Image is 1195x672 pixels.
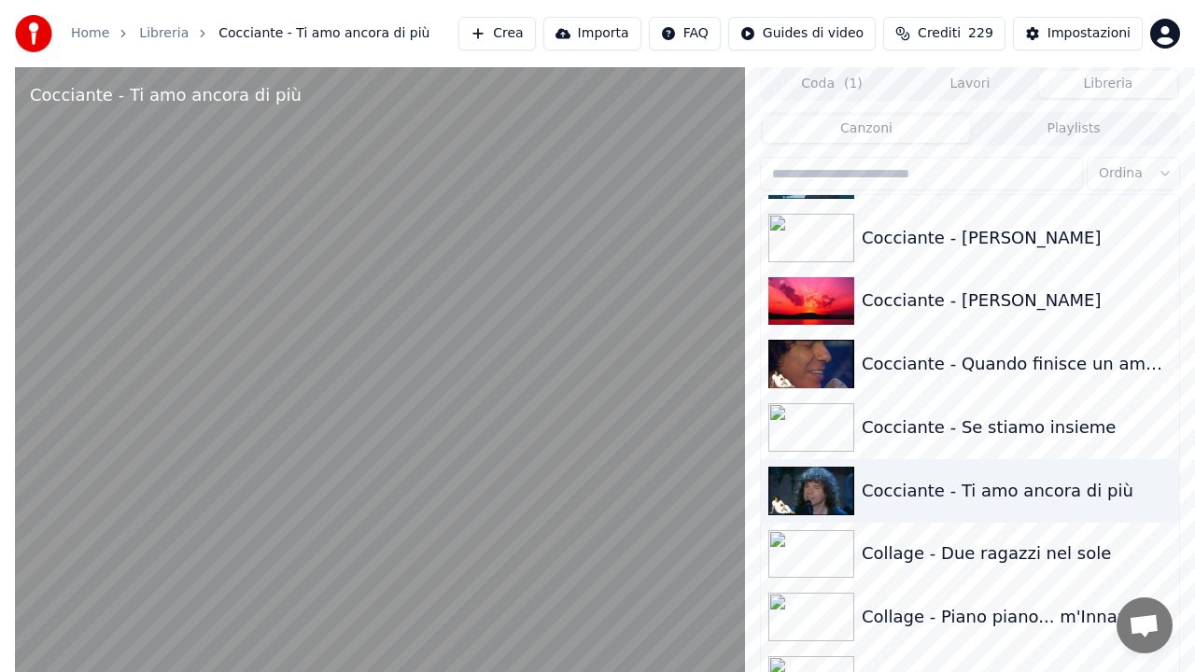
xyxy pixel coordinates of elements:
[728,17,876,50] button: Guides di video
[218,24,429,43] span: Cocciante - Ti amo ancora di più
[970,116,1177,143] button: Playlists
[901,71,1039,98] button: Lavori
[862,540,1172,567] div: Collage - Due ragazzi nel sole
[30,82,302,108] div: Cocciante - Ti amo ancora di più
[763,71,901,98] button: Coda
[862,225,1172,251] div: Cocciante - [PERSON_NAME]
[862,351,1172,377] div: Cocciante - Quando finisce un amore
[71,24,109,43] a: Home
[883,17,1005,50] button: Crediti229
[15,15,52,52] img: youka
[862,287,1172,314] div: Cocciante - [PERSON_NAME]
[649,17,721,50] button: FAQ
[458,17,535,50] button: Crea
[71,24,429,43] nav: breadcrumb
[1039,71,1177,98] button: Libreria
[844,75,863,93] span: ( 1 )
[918,24,961,43] span: Crediti
[543,17,641,50] button: Importa
[862,604,1172,630] div: Collage - Piano piano... m'Innamorai di te
[1099,164,1143,183] span: Ordina
[862,478,1172,504] div: Cocciante - Ti amo ancora di più
[763,116,970,143] button: Canzoni
[968,24,993,43] span: 229
[1047,24,1131,43] div: Impostazioni
[862,414,1172,441] div: Cocciante - Se stiamo insieme
[1013,17,1143,50] button: Impostazioni
[139,24,189,43] a: Libreria
[1117,597,1173,653] a: Aprire la chat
